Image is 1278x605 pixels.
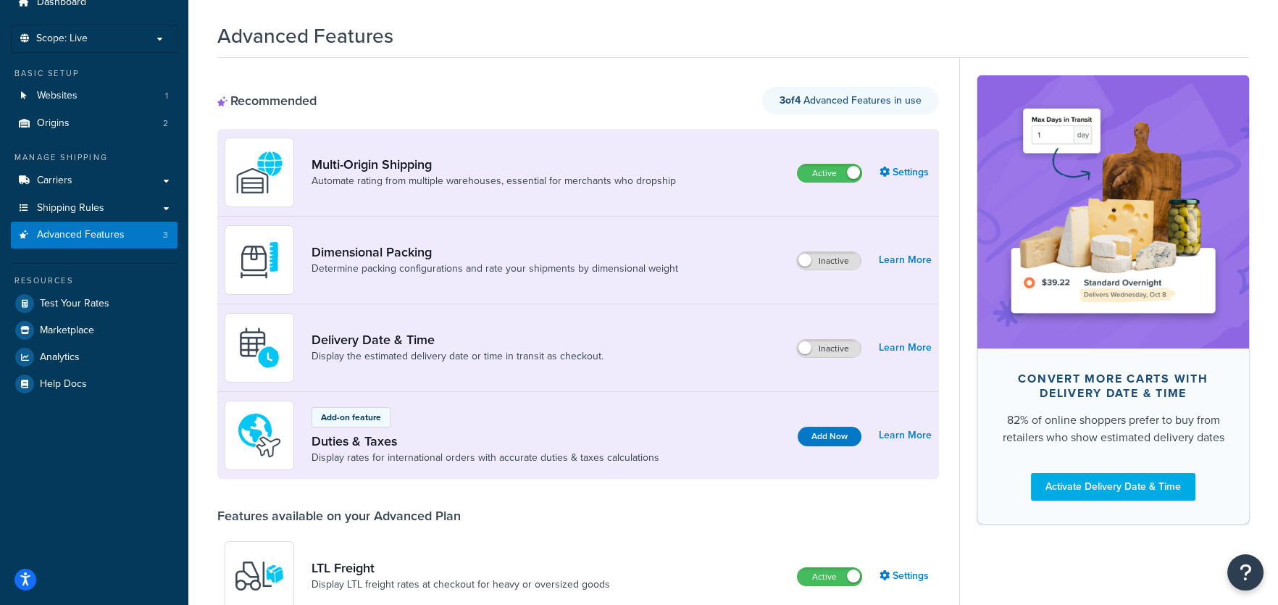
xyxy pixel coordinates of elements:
a: Advanced Features3 [11,222,177,249]
span: Carriers [37,175,72,187]
img: y79ZsPf0fXUFUhFXDzUgf+ktZg5F2+ohG75+v3d2s1D9TjoU8PiyCIluIjV41seZevKCRuEjTPPOKHJsQcmKCXGdfprl3L4q7... [234,551,285,601]
button: Open Resource Center [1227,554,1264,591]
a: Analytics [11,344,177,370]
img: feature-image-ddt-36eae7f7280da8017bfb280eaccd9c446f90b1fe08728e4019434db127062ab4.png [999,97,1227,326]
li: Websites [11,83,177,109]
p: Add-on feature [321,411,381,424]
span: Scope: Live [36,33,88,45]
label: Inactive [797,340,861,357]
a: Dimensional Packing [312,244,678,260]
div: Manage Shipping [11,151,177,164]
a: Display rates for international orders with accurate duties & taxes calculations [312,451,659,465]
div: Recommended [217,93,317,109]
h1: Advanced Features [217,22,393,50]
div: Basic Setup [11,67,177,80]
label: Active [798,164,861,182]
img: gfkeb5ejjkALwAAAABJRU5ErkJggg== [234,322,285,373]
a: Settings [880,162,932,183]
span: Analytics [40,351,80,364]
a: Learn More [879,425,932,446]
a: Learn More [879,250,932,270]
a: Duties & Taxes [312,433,659,449]
li: Advanced Features [11,222,177,249]
a: Learn More [879,338,932,358]
a: Websites1 [11,83,177,109]
span: 1 [165,90,168,102]
a: Delivery Date & Time [312,332,603,348]
span: 2 [163,117,168,130]
a: Test Your Rates [11,291,177,317]
a: Activate Delivery Date & Time [1031,473,1195,501]
div: 82% of online shoppers prefer to buy from retailers who show estimated delivery dates [1001,412,1226,446]
img: icon-duo-feat-landed-cost-7136b061.png [234,410,285,461]
span: Websites [37,90,78,102]
div: Resources [11,275,177,287]
a: Shipping Rules [11,195,177,222]
a: Determine packing configurations and rate your shipments by dimensional weight [312,262,678,276]
span: 3 [163,229,168,241]
a: Display the estimated delivery date or time in transit as checkout. [312,349,603,364]
li: Origins [11,110,177,137]
strong: 3 of 4 [780,93,801,108]
label: Active [798,568,861,585]
span: Test Your Rates [40,298,109,310]
a: LTL Freight [312,560,610,576]
a: Settings [880,566,932,586]
span: Advanced Features [37,229,125,241]
button: Add Now [798,427,861,446]
span: Advanced Features in use [780,93,922,108]
a: Carriers [11,167,177,194]
span: Shipping Rules [37,202,104,214]
span: Origins [37,117,70,130]
a: Help Docs [11,371,177,397]
a: Automate rating from multiple warehouses, essential for merchants who dropship [312,174,676,188]
a: Marketplace [11,317,177,343]
img: WatD5o0RtDAAAAAElFTkSuQmCC [234,147,285,198]
img: DTVBYsAAAAAASUVORK5CYII= [234,235,285,285]
a: Multi-Origin Shipping [312,157,676,172]
label: Inactive [797,252,861,270]
span: Help Docs [40,378,87,391]
div: Convert more carts with delivery date & time [1001,372,1226,401]
a: Display LTL freight rates at checkout for heavy or oversized goods [312,577,610,592]
div: Features available on your Advanced Plan [217,508,461,524]
span: Marketplace [40,325,94,337]
a: Origins2 [11,110,177,137]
